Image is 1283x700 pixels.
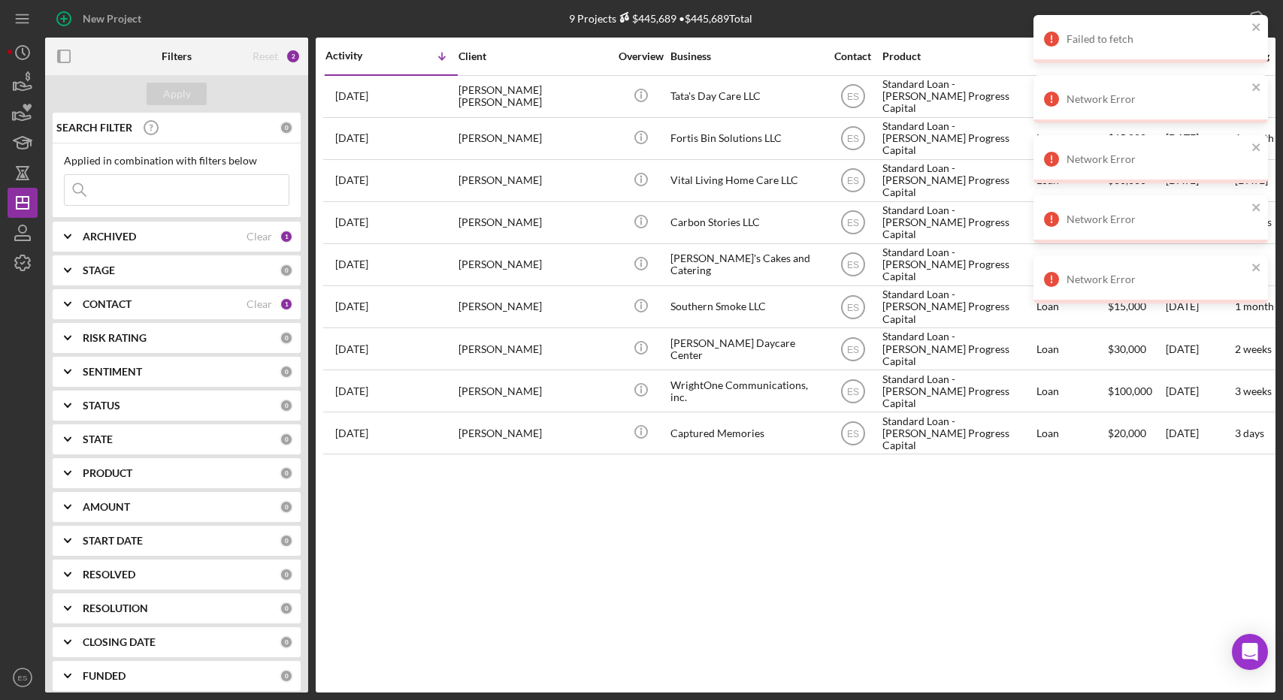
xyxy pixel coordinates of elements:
div: Applied in combination with filters below [64,155,289,167]
b: FUNDED [83,670,126,682]
b: RESOLVED [83,569,135,581]
time: 2025-08-22 18:51 [335,258,368,270]
time: 2025-08-11 11:23 [335,385,368,397]
div: 0 [280,433,293,446]
div: [PERSON_NAME] [458,203,609,243]
div: [PERSON_NAME] [458,245,609,285]
div: Client [458,50,609,62]
div: Network Error [1067,273,1247,285]
div: 0 [280,365,293,379]
div: Carbon Stories LLC [670,203,821,243]
div: 0 [280,568,293,581]
div: Tata's Day Care LLC [670,77,821,116]
span: $30,000 [1108,342,1146,355]
div: Fortis Bin Solutions LLC [670,119,821,158]
b: Filters [162,50,192,62]
text: ES [846,218,858,228]
div: Clear [247,231,272,243]
text: ES [846,344,858,355]
div: Southern Smoke LLC [670,287,821,327]
b: STATUS [83,400,120,412]
div: Activity [325,50,392,62]
div: 0 [280,602,293,615]
div: Business [670,50,821,62]
div: [DATE] [1166,413,1233,453]
div: Standard Loan - [PERSON_NAME] Progress Capital [882,413,1033,453]
time: 3 days [1235,427,1264,439]
div: Standard Loan - [PERSON_NAME] Progress Capital [882,329,1033,369]
text: ES [846,92,858,102]
div: Loan [1036,413,1106,453]
text: ES [846,386,858,397]
button: New Project [45,4,156,34]
div: New Project [83,4,141,34]
div: Standard Loan - [PERSON_NAME] Progress Capital [882,371,1033,411]
div: Reset [253,50,278,62]
div: [DATE] [1166,329,1233,369]
div: Captured Memories [670,413,821,453]
text: ES [846,134,858,144]
div: Standard Loan - [PERSON_NAME] Progress Capital [882,287,1033,327]
b: STATE [83,433,113,445]
time: 2025-08-17 00:45 [335,343,368,355]
time: 2025-09-03 14:44 [335,90,368,102]
b: START DATE [83,535,143,547]
div: Standard Loan - [PERSON_NAME] Progress Capital [882,203,1033,243]
div: [PERSON_NAME] [458,329,609,369]
div: WrightOne Communications, inc. [670,371,821,411]
div: Export [1206,4,1238,34]
div: Loan [1036,371,1106,411]
time: 2 weeks [1235,342,1272,355]
div: [PERSON_NAME] [458,287,609,327]
time: 3 weeks [1235,385,1272,397]
button: ES [8,662,38,692]
div: Standard Loan - [PERSON_NAME] Progress Capital [882,77,1033,116]
b: ARCHIVED [83,231,136,243]
div: 0 [280,669,293,683]
div: Product [882,50,1033,62]
div: $445,689 [616,12,676,25]
b: CLOSING DATE [83,636,156,648]
button: Apply [147,83,207,105]
div: 0 [280,331,293,345]
div: Network Error [1067,213,1247,225]
div: Vital Living Home Care LLC [670,161,821,201]
button: close [1251,201,1262,216]
div: Network Error [1067,93,1247,105]
div: 9 Projects • $445,689 Total [569,12,752,25]
div: 0 [280,500,293,514]
time: 2025-08-26 14:37 [335,216,368,228]
div: 0 [280,466,293,480]
text: ES [846,302,858,312]
text: ES [846,176,858,186]
div: Standard Loan - [PERSON_NAME] Progress Capital [882,161,1033,201]
div: Standard Loan - [PERSON_NAME] Progress Capital [882,245,1033,285]
div: 0 [280,264,293,277]
div: Standard Loan - [PERSON_NAME] Progress Capital [882,119,1033,158]
div: 1 [280,230,293,243]
time: 2025-08-26 15:06 [335,174,368,186]
div: 0 [280,121,293,134]
div: [PERSON_NAME] Daycare Center [670,329,821,369]
div: Failed to fetch [1067,33,1247,45]
div: Open Intercom Messenger [1232,634,1268,670]
div: [DATE] [1166,371,1233,411]
div: [PERSON_NAME] [458,413,609,453]
div: 0 [280,534,293,548]
b: PRODUCT [83,467,132,479]
time: 2025-08-28 13:01 [335,132,368,144]
text: ES [18,674,28,682]
div: 2 [286,49,301,64]
button: Export [1191,4,1275,34]
b: RISK RATING [83,332,147,344]
span: $100,000 [1108,385,1152,397]
div: [PERSON_NAME] [PERSON_NAME] [458,77,609,116]
div: 0 [280,399,293,412]
div: [PERSON_NAME]'s Cakes and Catering [670,245,821,285]
div: Loan [1036,329,1106,369]
text: ES [846,260,858,270]
button: close [1251,141,1262,155]
div: 0 [280,635,293,649]
div: Network Error [1067,153,1247,165]
div: Clear [247,298,272,310]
